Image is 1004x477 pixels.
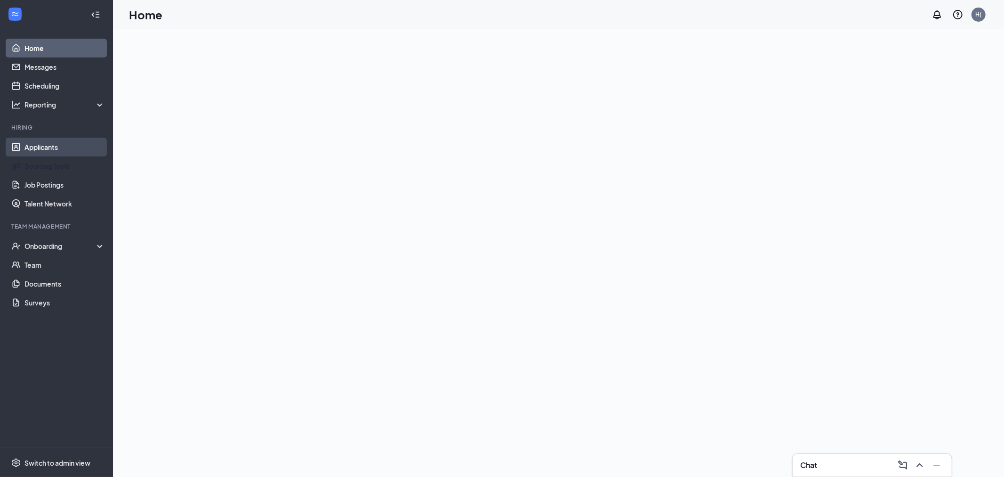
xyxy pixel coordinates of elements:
a: Messages [24,58,105,76]
a: Job Postings [24,175,105,194]
svg: Analysis [11,100,21,109]
div: H( [976,10,982,18]
div: Onboarding [24,241,97,251]
a: Home [24,39,105,58]
svg: Settings [11,458,21,468]
div: Hiring [11,123,103,132]
a: Team [24,255,105,274]
svg: Minimize [931,460,942,471]
svg: QuestionInfo [952,9,964,20]
h3: Chat [800,460,817,470]
button: Minimize [929,458,944,473]
svg: UserCheck [11,241,21,251]
button: ChevronUp [912,458,927,473]
button: ComposeMessage [895,458,910,473]
a: Scheduling [24,76,105,95]
div: Reporting [24,100,105,109]
div: Team Management [11,222,103,230]
a: Sourcing Tools [24,156,105,175]
svg: ComposeMessage [897,460,908,471]
svg: WorkstreamLogo [10,9,20,19]
a: Documents [24,274,105,293]
a: Talent Network [24,194,105,213]
svg: Notifications [932,9,943,20]
svg: ChevronUp [914,460,925,471]
h1: Home [129,7,162,23]
svg: Collapse [91,10,100,19]
div: Switch to admin view [24,458,90,468]
a: Surveys [24,293,105,312]
a: Applicants [24,138,105,156]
